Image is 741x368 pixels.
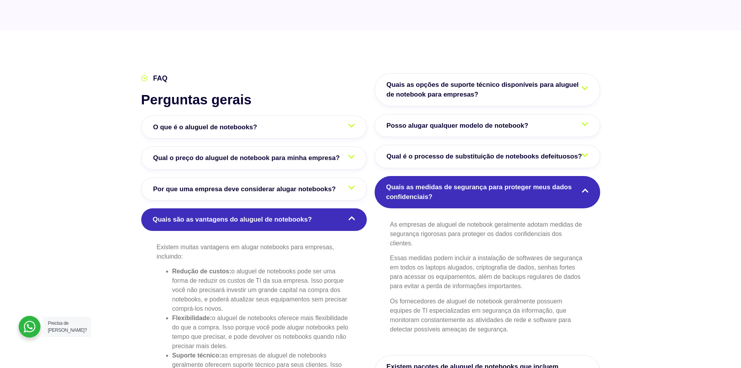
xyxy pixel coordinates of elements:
[141,178,367,201] a: Por que uma empresa deve considerar alugar notebooks?
[390,220,585,248] p: As empresas de aluguel de notebook geralmente adotam medidas de segurança rigorosas para proteger...
[157,243,351,261] p: Existem muitas vantagens em alugar notebooks para empresas, incluindo:
[601,268,741,368] iframe: Chat Widget
[151,73,168,84] span: FAQ
[172,352,221,359] strong: Suporte técnico:
[601,268,741,368] div: Widget de chat
[387,121,533,131] span: Posso alugar qualquer modelo de notebook?
[153,122,261,132] span: O que é o aluguel de notebooks?
[172,267,351,313] li: o aluguel de notebooks pode ser uma forma de reduzir os custos de TI da sua empresa. Isso porque ...
[375,176,600,208] a: Quais as medidas de segurança para proteger meus dados confidenciais?
[387,80,588,100] span: Quais as opções de suporte técnico disponíveis para aluguel de notebook para empresas?
[390,254,585,291] p: Essas medidas podem incluir a instalação de softwares de segurança em todos os laptops alugados, ...
[375,145,600,168] a: Qual é o processo de substituição de notebooks defeituosos?
[153,153,344,163] span: Qual o preço do aluguel de notebook para minha empresa?
[172,315,212,321] strong: Flexibilidade:
[141,208,367,231] a: Quais são as vantagens do aluguel de notebooks?
[387,151,586,162] span: Qual é o processo de substituição de notebooks defeituosos?
[48,320,87,333] span: Precisa de [PERSON_NAME]?
[375,114,600,137] a: Posso alugar qualquer modelo de notebook?
[375,73,600,106] a: Quais as opções de suporte técnico disponíveis para aluguel de notebook para empresas?
[141,116,367,139] a: O que é o aluguel de notebooks?
[141,92,367,108] h2: Perguntas gerais
[172,268,231,275] strong: Redução de custos:
[172,313,351,351] li: o aluguel de notebooks oferece mais flexibilidade do que a compra. Isso porque você pode alugar n...
[141,146,367,170] a: Qual o preço do aluguel de notebook para minha empresa?
[386,182,589,202] span: Quais as medidas de segurança para proteger meus dados confidenciais?
[390,297,585,334] p: Os fornecedores de aluguel de notebook geralmente possuem equipes de TI especializadas em seguran...
[153,184,340,194] span: Por que uma empresa deve considerar alugar notebooks?
[153,215,316,225] span: Quais são as vantagens do aluguel de notebooks?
